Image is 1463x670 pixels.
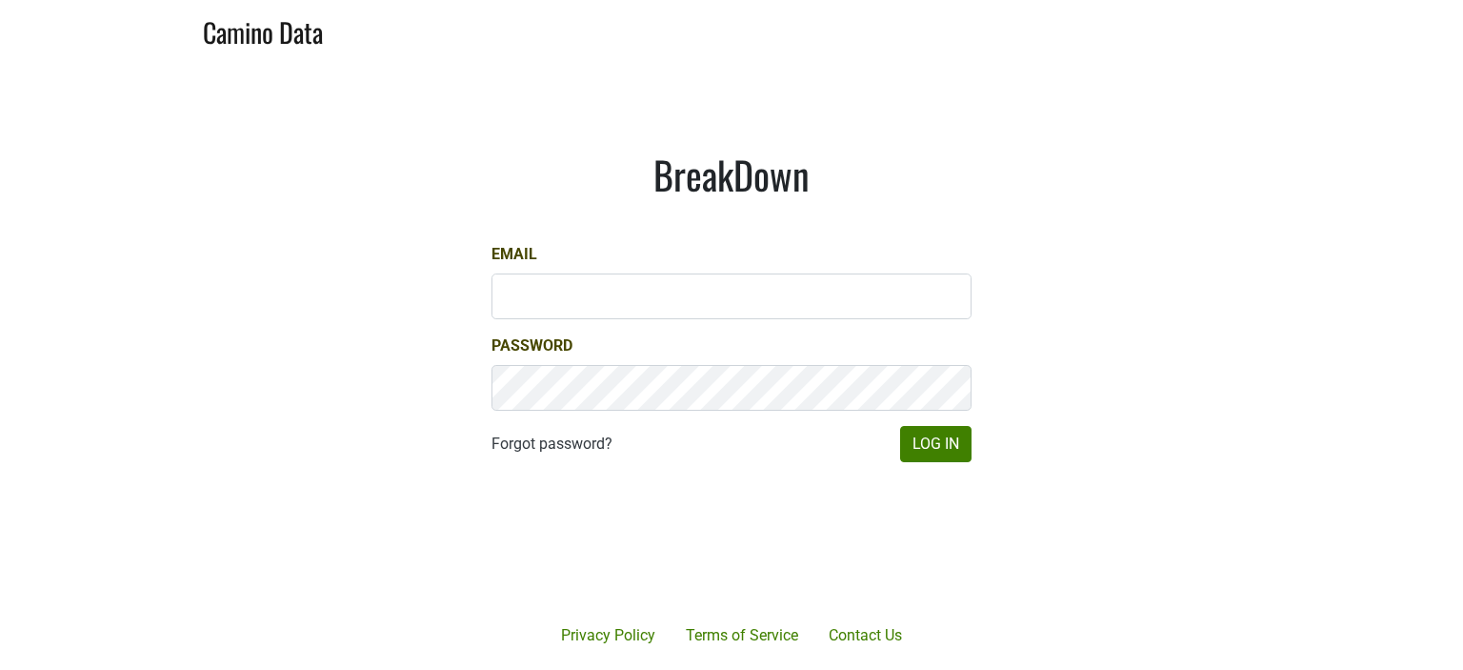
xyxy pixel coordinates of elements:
[203,8,323,52] a: Camino Data
[671,617,813,655] a: Terms of Service
[546,617,671,655] a: Privacy Policy
[491,243,537,266] label: Email
[900,426,972,462] button: Log In
[813,617,917,655] a: Contact Us
[491,433,612,456] a: Forgot password?
[491,152,972,197] h1: BreakDown
[491,335,572,357] label: Password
